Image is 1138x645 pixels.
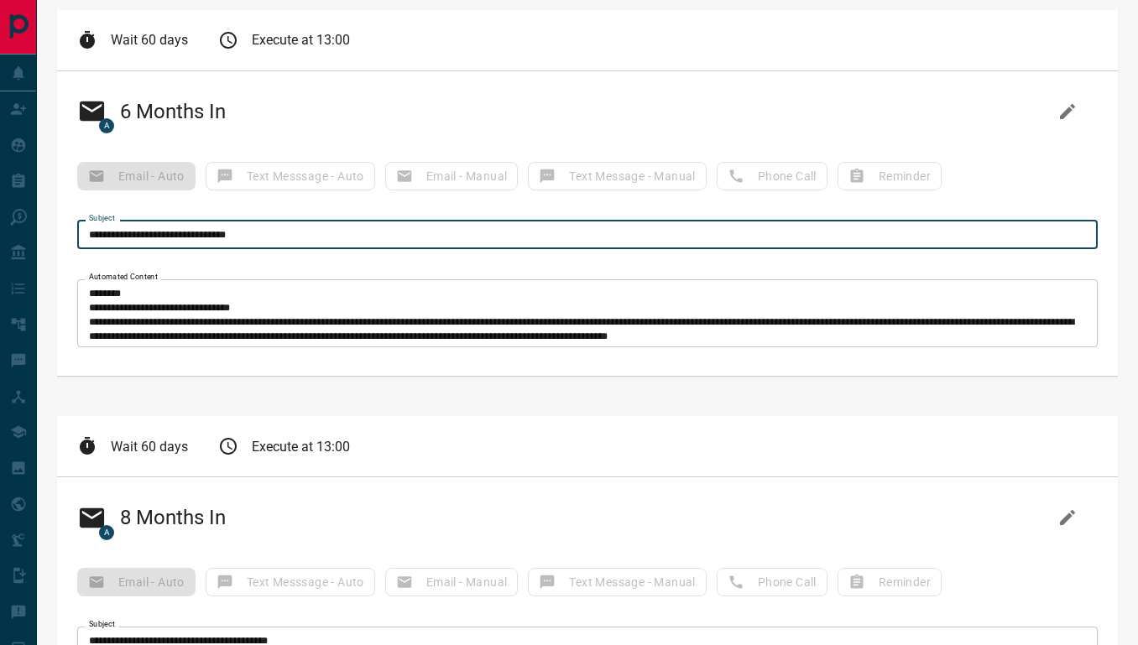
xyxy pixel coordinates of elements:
label: Automated Content [89,272,158,283]
label: Subject [89,619,115,630]
span: A [99,525,114,540]
div: Wait 60 days [77,30,188,50]
span: A [99,118,114,133]
label: Subject [89,213,115,224]
h2: 8 Months In [77,497,226,538]
div: Wait 60 days [77,436,188,456]
div: Execute at 13:00 [218,30,350,50]
div: Execute at 13:00 [218,436,350,456]
h2: 6 Months In [77,91,226,132]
